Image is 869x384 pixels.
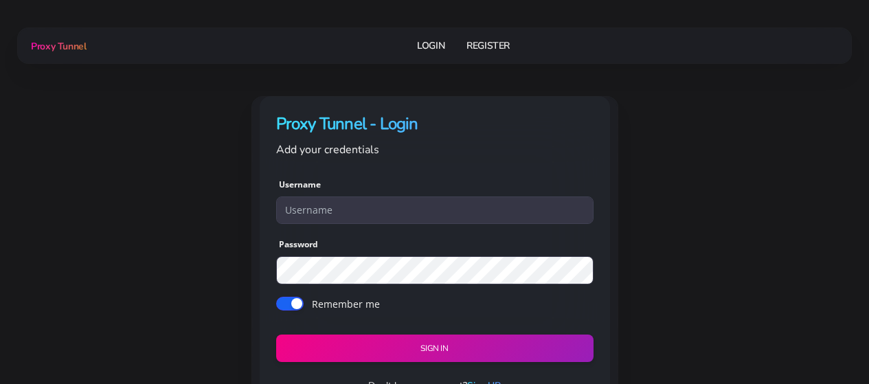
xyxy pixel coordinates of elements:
[312,297,380,311] label: Remember me
[417,33,444,58] a: Login
[276,196,594,224] input: Username
[276,113,594,135] h4: Proxy Tunnel - Login
[31,40,86,53] span: Proxy Tunnel
[276,335,594,363] button: Sign in
[279,179,321,191] label: Username
[276,141,594,159] p: Add your credentials
[279,238,318,251] label: Password
[28,35,86,57] a: Proxy Tunnel
[790,305,852,367] iframe: Webchat Widget
[466,33,510,58] a: Register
